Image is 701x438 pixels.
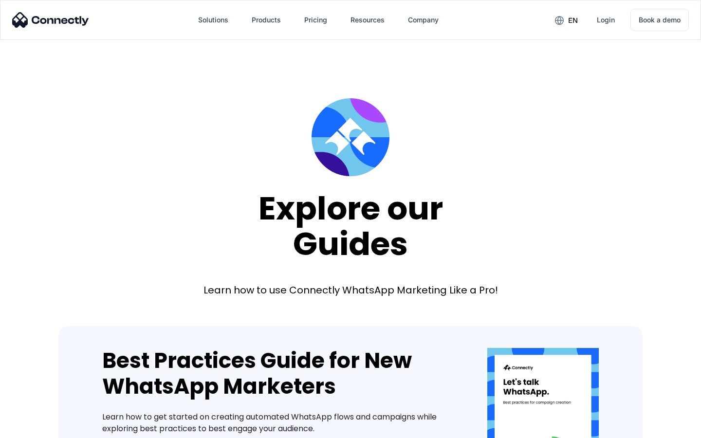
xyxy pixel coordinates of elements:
[252,13,281,27] div: Products
[198,13,228,27] div: Solutions
[568,14,578,27] div: en
[258,191,443,261] div: Explore our Guides
[10,421,58,435] aside: Language selected: English
[630,9,689,31] a: Book a demo
[350,13,385,27] div: Resources
[19,421,58,435] ul: Language list
[102,411,458,435] div: Learn how to get started on creating automated WhatsApp flows and campaigns while exploring best ...
[304,13,327,27] div: Pricing
[296,8,335,32] a: Pricing
[12,12,89,28] img: Connectly Logo
[102,348,458,400] div: Best Practices Guide for New WhatsApp Marketers
[408,13,439,27] div: Company
[203,283,498,297] div: Learn how to use Connectly WhatsApp Marketing Like a Pro!
[597,13,615,27] div: Login
[589,8,623,32] a: Login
